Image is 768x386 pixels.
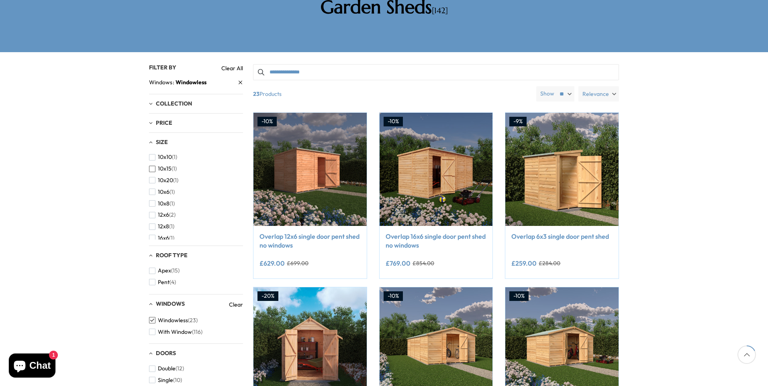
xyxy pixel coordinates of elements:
div: -10% [257,117,277,126]
span: (116) [192,329,202,335]
inbox-online-store-chat: Shopify online store chat [6,353,58,380]
span: 10x20 [158,177,173,184]
label: Relevance [578,86,619,102]
span: Roof Type [156,252,188,259]
span: 10x15 [158,165,172,172]
span: (23) [188,317,198,324]
div: -9% [509,117,527,126]
button: Apex [149,265,180,276]
button: 10x15 [149,163,177,175]
button: Pent [149,276,176,288]
span: (1) [169,223,174,230]
del: £284.00 [539,260,560,266]
span: (1) [173,177,178,184]
span: Single [158,377,173,384]
span: 10x6 [158,189,170,195]
span: Relevance [582,86,609,102]
div: -10% [384,117,403,126]
button: 10x6 [149,186,175,198]
button: With Window [149,326,202,338]
a: Overlap 12x6 single door pent shed no windows [259,232,361,250]
button: 12x6 [149,209,176,221]
a: Clear All [221,64,243,72]
del: £699.00 [287,260,308,266]
button: 16x6 [149,232,174,244]
div: -10% [384,291,403,301]
span: Filter By [149,64,176,71]
label: Show [540,90,554,98]
span: (1) [172,165,177,172]
span: Windows [156,300,185,307]
button: 10x8 [149,198,175,209]
span: Collection [156,100,192,107]
button: 10x10 [149,151,177,163]
span: Windowless [158,317,188,324]
span: 10x8 [158,200,170,207]
del: £854.00 [413,260,434,266]
span: (10) [173,377,182,384]
button: 12x8 [149,221,174,232]
button: Double [149,363,184,374]
span: 12x8 [158,223,169,230]
button: 10x20 [149,175,178,186]
a: Clear [229,301,243,309]
span: (4) [170,279,176,286]
a: Overlap 6x3 single door pent shed [511,232,613,241]
button: Single [149,374,182,386]
span: Double [158,365,176,372]
span: 16x6 [158,235,169,242]
span: Apex [158,267,171,274]
span: Pent [158,279,170,286]
span: [142] [432,6,448,16]
span: 10x10 [158,154,172,160]
span: (1) [170,189,175,195]
span: Windowless [176,79,206,86]
a: Overlap 16x6 single door pent shed no windows [386,232,487,250]
b: 23 [253,86,259,102]
span: (1) [170,200,175,207]
div: -20% [257,291,278,301]
button: Windowless [149,315,198,326]
span: Doors [156,349,176,357]
ins: £259.00 [511,260,537,266]
span: With Window [158,329,192,335]
span: (2) [169,211,176,218]
span: Size [156,138,168,146]
div: -10% [509,291,529,301]
input: Search products [253,64,619,80]
span: (1) [172,154,177,160]
span: (12) [176,365,184,372]
span: Products [250,86,533,102]
span: 12x6 [158,211,169,218]
span: Windows [149,78,176,87]
span: (15) [171,267,180,274]
ins: £769.00 [386,260,411,266]
span: (1) [169,235,174,242]
span: Price [156,119,172,126]
ins: £629.00 [259,260,285,266]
